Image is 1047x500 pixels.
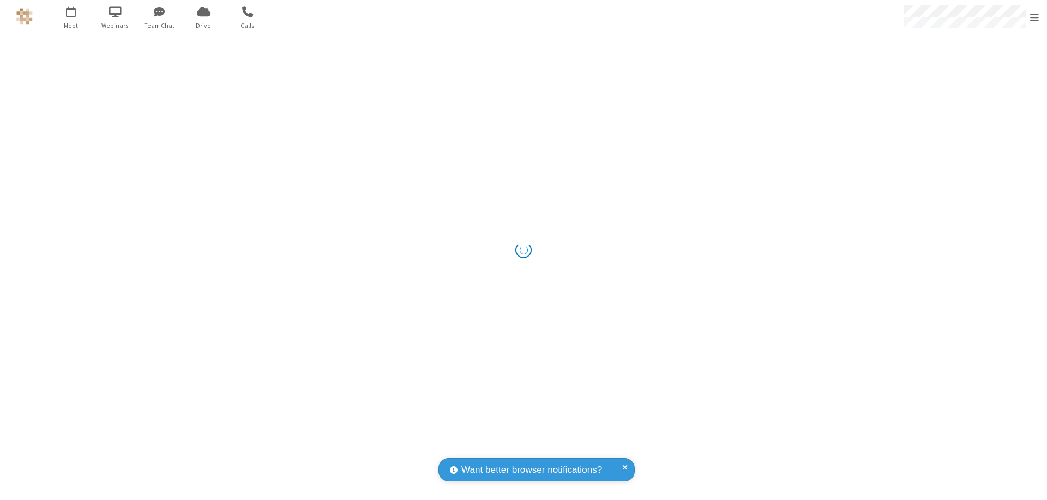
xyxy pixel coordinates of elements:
[227,21,268,31] span: Calls
[95,21,136,31] span: Webinars
[51,21,92,31] span: Meet
[461,463,602,477] span: Want better browser notifications?
[139,21,180,31] span: Team Chat
[183,21,224,31] span: Drive
[16,8,33,25] img: QA Selenium DO NOT DELETE OR CHANGE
